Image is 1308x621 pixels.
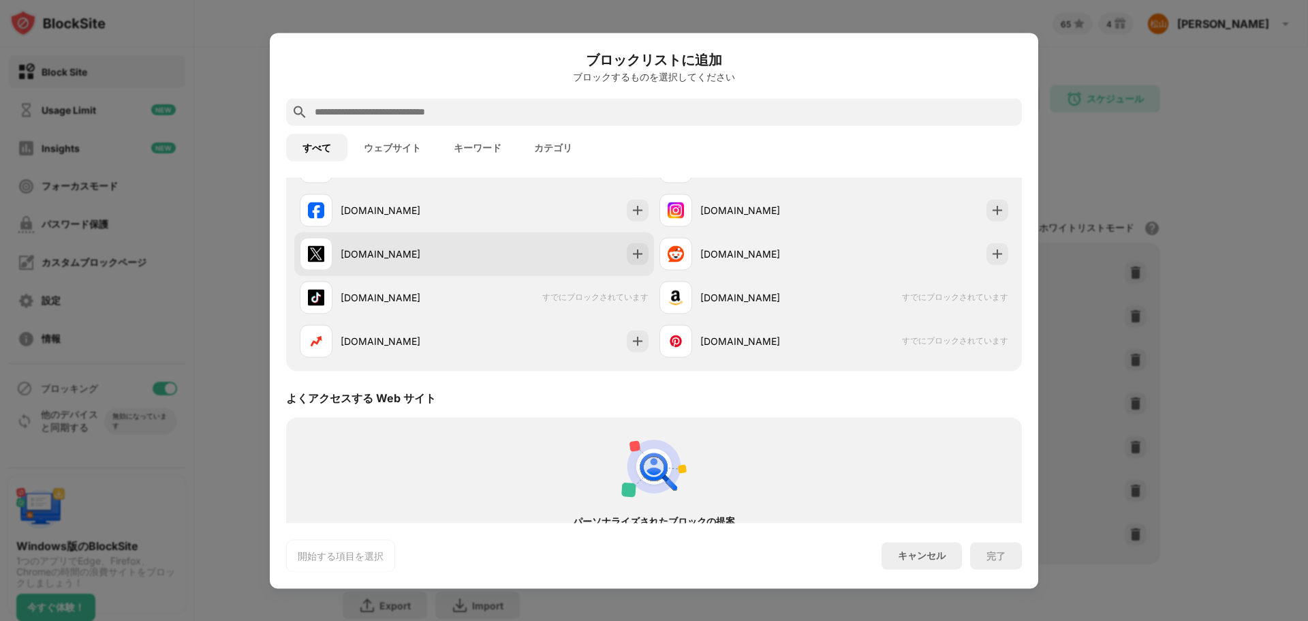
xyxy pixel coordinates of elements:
[668,202,684,218] img: favicons
[308,333,324,349] img: favicons
[986,550,1006,561] div: 完了
[700,334,834,348] div: [DOMAIN_NAME]
[341,247,474,261] div: [DOMAIN_NAME]
[341,334,474,348] div: [DOMAIN_NAME]
[341,203,474,217] div: [DOMAIN_NAME]
[308,289,324,305] img: favicons
[311,515,997,526] div: パーソナライズされたブロックの提案
[308,202,324,218] img: favicons
[341,290,474,305] div: [DOMAIN_NAME]
[902,335,1008,347] span: すでにブロックされています
[898,549,946,562] div: キャンセル
[292,104,308,120] img: search.svg
[518,134,589,161] button: カテゴリ
[286,134,347,161] button: すべて
[700,203,834,217] div: [DOMAIN_NAME]
[700,290,834,305] div: [DOMAIN_NAME]
[298,549,384,562] div: 開始する項目を選択
[347,134,437,161] button: ウェブサイト
[668,289,684,305] img: favicons
[668,245,684,262] img: favicons
[902,292,1008,303] span: すでにブロックされています
[286,71,1022,82] div: ブロックするものを選択してください
[700,247,834,261] div: [DOMAIN_NAME]
[668,333,684,349] img: favicons
[437,134,518,161] button: キーワード
[286,391,436,406] div: よくアクセスする Web サイト
[286,49,1022,70] h6: ブロックリストに追加
[542,292,649,303] span: すでにブロックされています
[621,434,687,499] img: personal-suggestions.svg
[308,245,324,262] img: favicons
